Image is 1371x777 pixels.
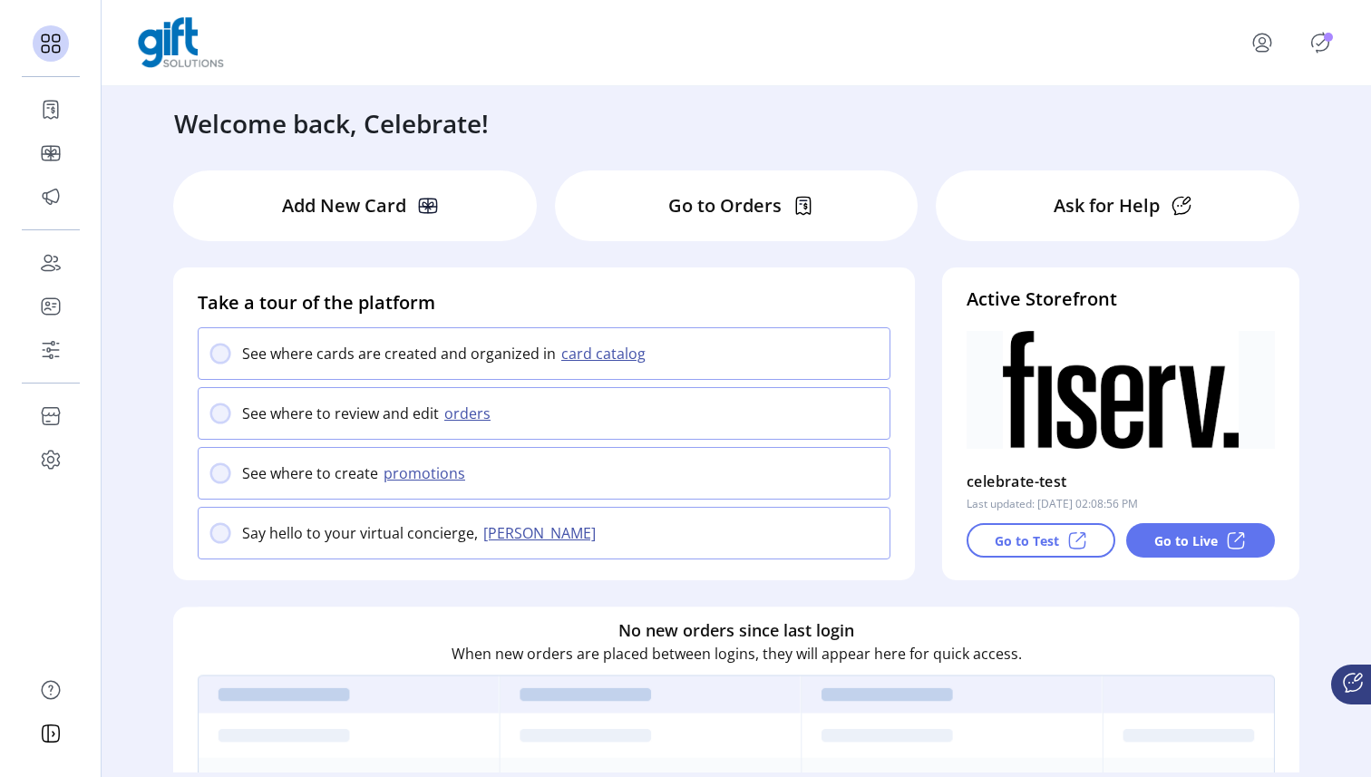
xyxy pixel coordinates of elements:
[1306,28,1335,57] button: Publisher Panel
[478,522,607,544] button: [PERSON_NAME]
[995,531,1059,550] p: Go to Test
[452,643,1022,665] p: When new orders are placed between logins, they will appear here for quick access.
[1154,531,1218,550] p: Go to Live
[439,403,501,424] button: orders
[618,618,854,643] h6: No new orders since last login
[242,522,478,544] p: Say hello to your virtual concierge,
[198,289,890,316] h4: Take a tour of the platform
[378,462,476,484] button: promotions
[138,17,224,68] img: logo
[174,104,489,142] h3: Welcome back, Celebrate!
[967,467,1067,496] p: celebrate-test
[556,343,656,364] button: card catalog
[967,496,1138,512] p: Last updated: [DATE] 02:08:56 PM
[242,343,556,364] p: See where cards are created and organized in
[242,403,439,424] p: See where to review and edit
[967,286,1275,313] h4: Active Storefront
[1226,21,1306,64] button: menu
[282,192,406,219] p: Add New Card
[1054,192,1160,219] p: Ask for Help
[242,462,378,484] p: See where to create
[668,192,782,219] p: Go to Orders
